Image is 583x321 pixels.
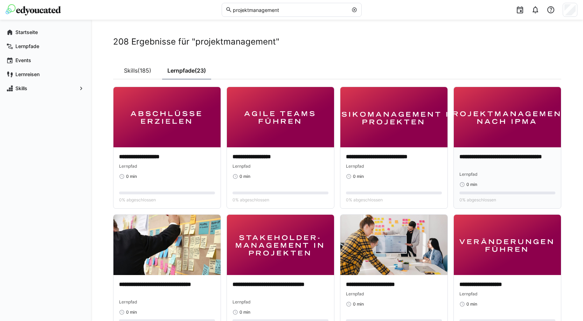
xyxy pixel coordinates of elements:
[119,299,137,305] span: Lernpfad
[113,36,561,47] h2: 208 Ergebnisse für "projektmanagement"
[195,68,206,73] span: (23)
[232,197,269,203] span: 0% abgeschlossen
[353,174,364,179] span: 0 min
[232,7,348,13] input: Skills und Lernpfade durchsuchen…
[240,309,250,315] span: 0 min
[119,197,156,203] span: 0% abgeschlossen
[126,309,137,315] span: 0 min
[466,301,477,307] span: 0 min
[119,163,137,169] span: Lernpfad
[138,68,151,73] span: (185)
[454,87,561,147] img: image
[459,291,478,296] span: Lernpfad
[113,62,162,79] a: Skills(185)
[346,291,364,296] span: Lernpfad
[340,87,447,147] img: image
[232,299,251,305] span: Lernpfad
[126,174,137,179] span: 0 min
[240,174,250,179] span: 0 min
[232,163,251,169] span: Lernpfad
[346,197,383,203] span: 0% abgeschlossen
[459,172,478,177] span: Lernpfad
[340,215,447,275] img: image
[346,163,364,169] span: Lernpfad
[227,87,334,147] img: image
[466,182,477,187] span: 0 min
[162,62,211,79] a: Lernpfade(23)
[353,301,364,307] span: 0 min
[454,215,561,275] img: image
[459,197,496,203] span: 0% abgeschlossen
[113,215,221,275] img: image
[227,215,334,275] img: image
[113,87,221,147] img: image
